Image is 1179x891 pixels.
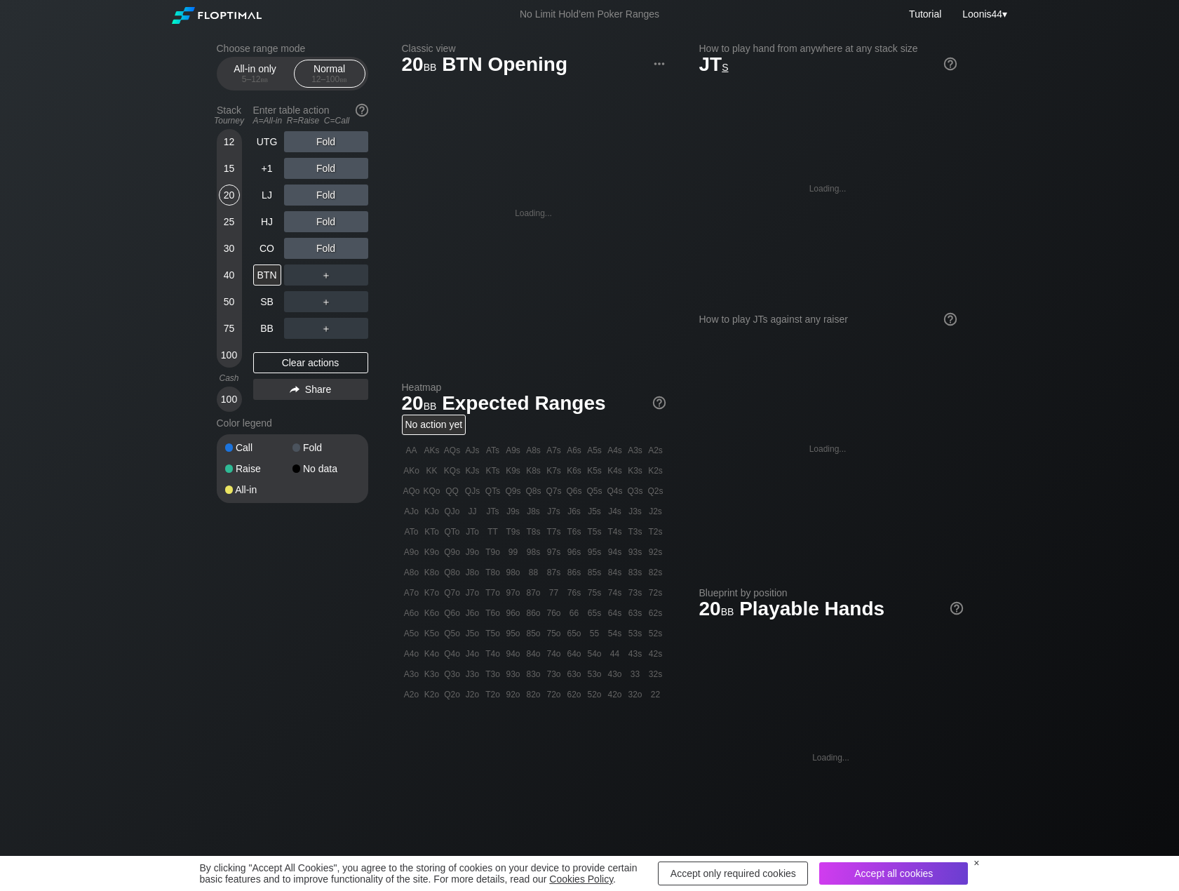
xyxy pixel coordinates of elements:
div: 54s [605,624,625,643]
div: K5o [422,624,442,643]
div: 72s [646,583,666,603]
h2: Choose range mode [217,43,368,54]
div: HJ [253,211,281,232]
div: BTN [253,264,281,286]
div: No data [292,464,360,474]
div: LJ [253,185,281,206]
div: JJ [463,502,483,521]
span: 20 [697,598,736,622]
div: ATo [402,522,422,542]
div: J2s [646,502,666,521]
div: 86o [524,603,544,623]
div: ▾ [959,6,1009,22]
div: QTo [443,522,462,542]
div: 76o [544,603,564,623]
div: J5o [463,624,483,643]
div: 42s [646,644,666,664]
span: 20 [400,393,439,416]
div: Share [253,379,368,400]
div: 52o [585,685,605,704]
div: KJo [422,502,442,521]
div: Call [225,443,292,453]
div: Q4s [605,481,625,501]
div: K9o [422,542,442,562]
div: Cash [211,373,248,383]
div: J4o [463,644,483,664]
div: Q7o [443,583,462,603]
div: T2s [646,522,666,542]
span: bb [261,74,269,84]
div: 73o [544,664,564,684]
div: 44 [605,644,625,664]
span: bb [424,397,437,413]
img: help.32db89a4.svg [949,601,964,616]
div: T9s [504,522,523,542]
div: 96o [504,603,523,623]
div: Q2s [646,481,666,501]
div: 43o [605,664,625,684]
div: KK [422,461,442,481]
div: AQo [402,481,422,501]
div: Q4o [443,644,462,664]
div: No Limit Hold’em Poker Ranges [499,8,680,23]
div: KTs [483,461,503,481]
div: Fold [284,185,368,206]
div: T4o [483,644,503,664]
div: Q8o [443,563,462,582]
div: How to play JTs against any raiser [699,314,957,325]
div: K6o [422,603,442,623]
div: K4s [605,461,625,481]
span: s [722,58,728,74]
div: 33 [626,664,645,684]
div: A4o [402,644,422,664]
div: 93s [626,542,645,562]
div: 83s [626,563,645,582]
div: Q9o [443,542,462,562]
div: 52s [646,624,666,643]
div: 97s [544,542,564,562]
div: 53o [585,664,605,684]
div: T7s [544,522,564,542]
div: 92s [646,542,666,562]
div: Normal [297,60,362,87]
div: AQs [443,441,462,460]
div: 86s [565,563,584,582]
div: A8s [524,441,544,460]
div: A5o [402,624,422,643]
div: J7o [463,583,483,603]
div: K3s [626,461,645,481]
div: 74o [544,644,564,664]
div: No action yet [402,415,466,435]
div: Q5s [585,481,605,501]
div: A3o [402,664,422,684]
div: 100 [219,389,240,410]
span: Loonis44 [962,8,1002,20]
div: QQ [443,481,462,501]
div: 55 [585,624,605,643]
div: 92o [504,685,523,704]
div: K9s [504,461,523,481]
div: 75s [585,583,605,603]
div: Loading... [809,444,847,454]
div: Accept only required cookies [658,862,808,885]
div: 95o [504,624,523,643]
div: 50 [219,291,240,312]
div: Fold [284,211,368,232]
div: By clicking "Accept All Cookies", you agree to the storing of cookies on your device to provide c... [200,862,647,885]
h1: Expected Ranges [402,391,666,415]
div: K2s [646,461,666,481]
div: 87o [524,583,544,603]
div: 76s [565,583,584,603]
div: 63s [626,603,645,623]
div: QJs [463,481,483,501]
div: Accept all cookies [819,862,968,885]
div: Loading... [812,753,849,763]
span: JT [699,53,729,75]
div: 63o [565,664,584,684]
div: 99 [504,542,523,562]
div: 64o [565,644,584,664]
div: Q6s [565,481,584,501]
div: K7s [544,461,564,481]
div: 32s [646,664,666,684]
div: K5s [585,461,605,481]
